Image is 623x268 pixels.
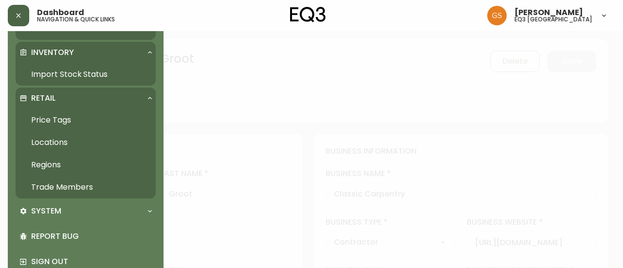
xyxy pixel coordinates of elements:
[31,47,74,58] p: Inventory
[514,9,583,17] span: [PERSON_NAME]
[16,109,156,131] a: Price Tags
[37,17,115,22] h5: navigation & quick links
[16,63,156,86] a: Import Stock Status
[31,231,152,242] p: Report Bug
[16,42,156,63] div: Inventory
[514,17,592,22] h5: eq3 [GEOGRAPHIC_DATA]
[16,200,156,222] div: System
[31,93,55,104] p: Retail
[31,256,152,267] p: Sign Out
[16,176,156,198] a: Trade Members
[16,224,156,249] div: Report Bug
[487,6,507,25] img: 6b403d9c54a9a0c30f681d41f5fc2571
[16,131,156,154] a: Locations
[290,7,326,22] img: logo
[16,88,156,109] div: Retail
[37,9,84,17] span: Dashboard
[31,206,61,216] p: System
[16,154,156,176] a: Regions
